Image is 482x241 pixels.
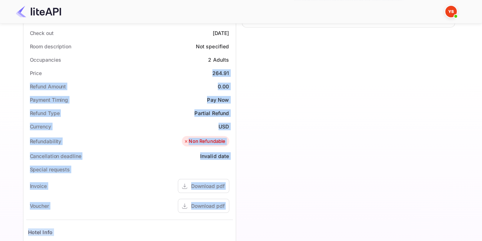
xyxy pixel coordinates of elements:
div: Pay Now [207,96,229,104]
div: Currency [30,123,51,130]
div: Refund Amount [30,83,66,90]
div: Non Refundable [184,138,225,145]
div: Voucher [30,202,49,210]
div: Room description [30,43,71,50]
div: Cancellation deadline [30,152,81,160]
div: Hotel Info [28,228,53,236]
div: [DATE] [213,29,229,37]
div: Refundability [30,137,62,145]
div: Check out [30,29,54,37]
div: Payment Timing [30,96,68,104]
div: Download pdf [191,182,225,190]
div: Occupancies [30,56,61,63]
div: Not specified [196,43,229,50]
div: Price [30,69,42,77]
div: Special requests [30,166,70,173]
div: Partial Refund [194,109,229,117]
div: Refund Type [30,109,60,117]
div: 2 Adults [208,56,229,63]
img: LiteAPI Logo [16,6,61,17]
div: USD [219,123,229,130]
div: 0.00 [218,83,229,90]
img: Yandex Support [445,6,457,17]
div: 264.91 [212,69,229,77]
div: Invalid date [200,152,229,160]
div: Invoice [30,182,47,190]
div: Download pdf [191,202,225,210]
